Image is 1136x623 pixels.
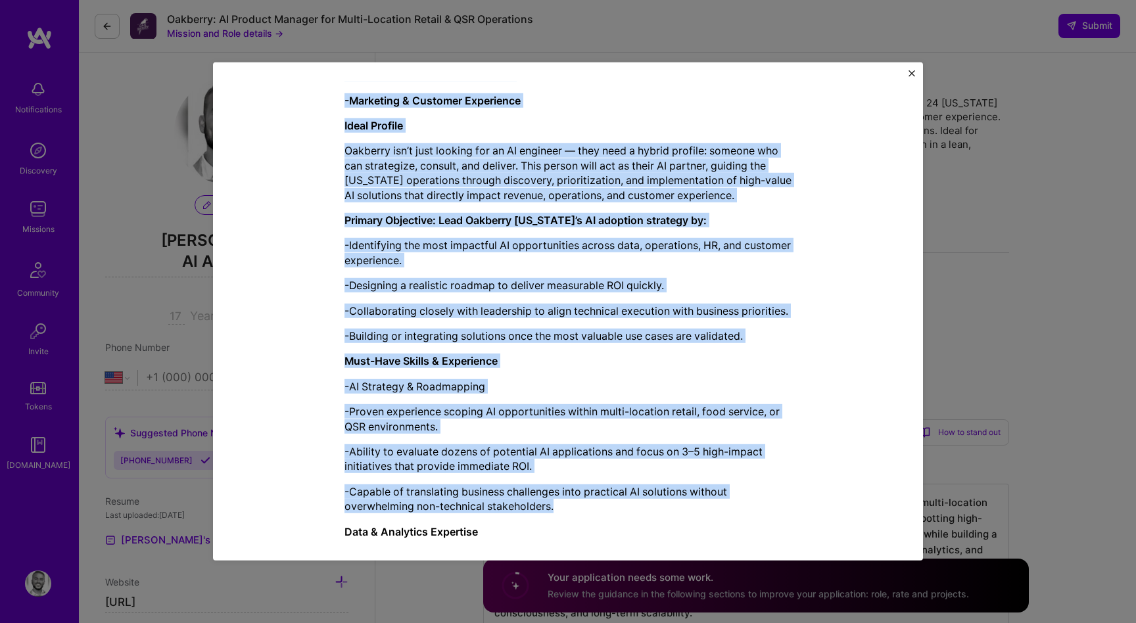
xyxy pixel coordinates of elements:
[344,303,792,317] p: -Collaborating closely with leadership to align technical execution with business priorities.
[344,329,792,343] p: -Building or integrating solutions once the most valuable use cases are validated.
[344,444,792,474] p: -Ability to evaluate dozens of potential AI applications and focus on 3–5 high-impact initiatives...
[344,238,792,267] p: -Identifying the most impactful AI opportunities across data, operations, HR, and customer experi...
[344,278,792,292] p: -Designing a realistic roadmap to deliver measurable ROI quickly.
[344,379,792,394] p: -AI Strategy & Roadmapping
[909,70,915,84] button: Close
[344,119,403,132] strong: Ideal Profile
[344,214,707,227] strong: Primary Objective: Lead Oakberry [US_STATE]’s AI adoption strategy by:
[344,524,478,538] strong: Data & Analytics Expertise
[344,484,792,514] p: -Capable of translating business challenges into practical AI solutions without overwhelming non-...
[344,93,521,106] strong: -Marketing & Customer Experience
[344,404,792,434] p: -Proven experience scoping AI opportunities within multi-location retail, food service, or QSR en...
[344,143,792,202] p: Oakberry isn’t just looking for an AI engineer — they need a hybrid profile: someone who can stra...
[344,354,498,367] strong: Must-Have Skills & Experience
[344,68,514,81] strong: -Operational Efficiency & Training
